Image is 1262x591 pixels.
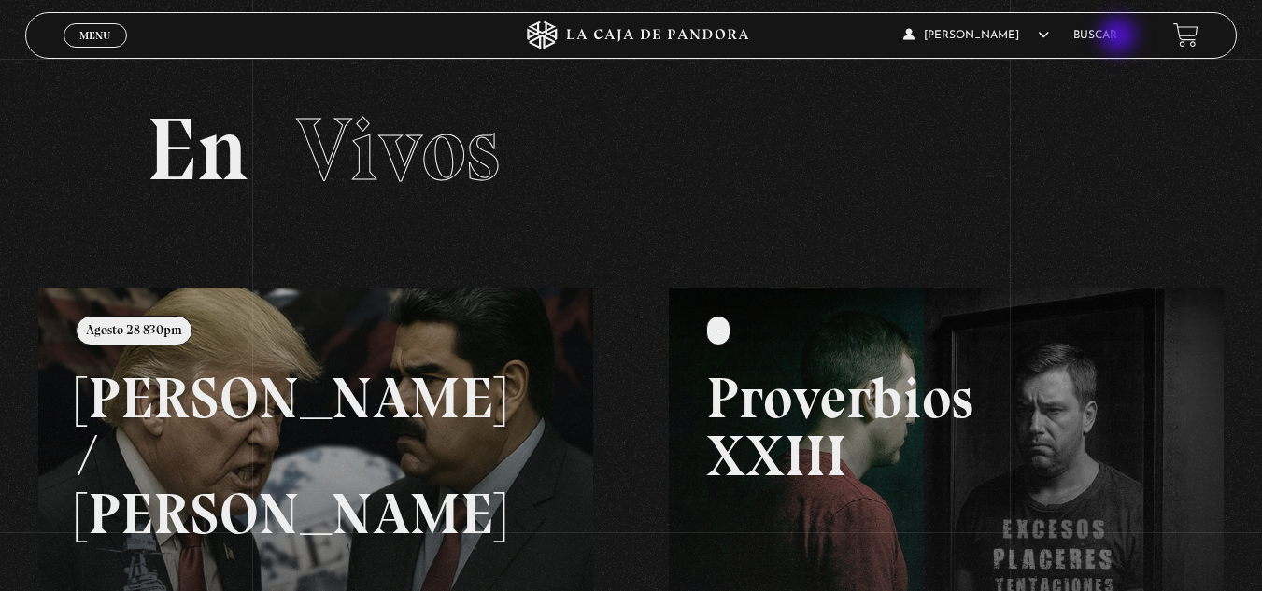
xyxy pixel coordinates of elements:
h2: En [147,106,1116,194]
span: Cerrar [73,45,117,58]
span: Menu [79,30,110,41]
a: View your shopping cart [1173,22,1198,48]
span: Vivos [296,96,500,203]
a: Buscar [1073,30,1117,41]
span: [PERSON_NAME] [903,30,1049,41]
